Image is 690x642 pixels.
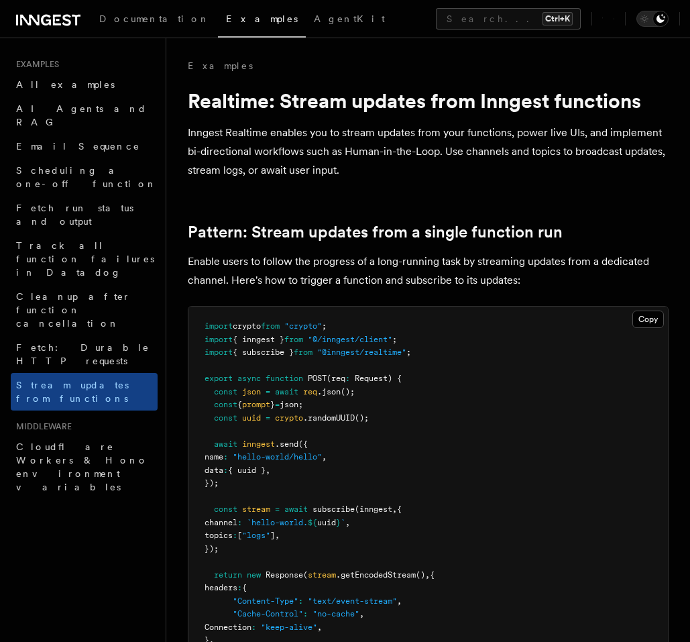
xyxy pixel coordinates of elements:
span: "@/inngest/client" [308,335,392,344]
span: "logs" [242,531,270,540]
span: await [214,439,237,449]
span: = [275,400,280,409]
span: await [284,504,308,514]
a: Cleanup after function cancellation [11,284,158,335]
span: ; [392,335,397,344]
span: export [205,374,233,383]
span: : [233,531,237,540]
span: (); [341,387,355,396]
span: , [397,596,402,606]
span: import [205,335,233,344]
a: Documentation [91,4,218,36]
span: Stream updates from functions [16,380,129,404]
a: AgentKit [306,4,393,36]
span: function [266,374,303,383]
span: Request [355,374,388,383]
a: AI Agents and RAG [11,97,158,134]
span: "keep-alive" [261,623,317,632]
span: Examples [226,13,298,24]
span: All examples [16,79,115,90]
a: Fetch run status and output [11,196,158,233]
span: const [214,400,237,409]
span: ; [406,347,411,357]
p: Inngest Realtime enables you to stream updates from your functions, power live UIs, and implement... [188,123,669,180]
span: : [237,518,242,527]
span: : [223,452,228,462]
span: .json [317,387,341,396]
span: crypto [275,413,303,423]
span: json; [280,400,303,409]
span: from [284,335,303,344]
span: POST [308,374,327,383]
span: , [425,570,430,580]
span: : [298,596,303,606]
span: (req [327,374,345,383]
span: = [266,413,270,423]
span: (inngest [355,504,392,514]
span: Cloudflare Workers & Hono environment variables [16,441,148,492]
span: } [270,400,275,409]
span: ] [270,531,275,540]
span: channel [205,518,237,527]
span: return [214,570,242,580]
span: req [303,387,317,396]
span: { inngest } [233,335,284,344]
kbd: Ctrl+K [542,12,573,25]
span: ) { [388,374,402,383]
a: Track all function failures in Datadog [11,233,158,284]
span: : [345,374,350,383]
span: "@inngest/realtime" [317,347,406,357]
span: const [214,504,237,514]
span: = [266,387,270,396]
span: , [345,518,350,527]
span: , [392,504,397,514]
span: Track all function failures in Datadog [16,240,154,278]
span: "Cache-Control" [233,609,303,619]
span: topics [205,531,233,540]
span: }); [205,478,219,488]
a: Scheduling a one-off function [11,158,158,196]
span: Scheduling a one-off function [16,165,157,189]
span: `hello-world. [247,518,308,527]
span: .send [275,439,298,449]
a: Examples [188,59,253,72]
span: ( [303,570,308,580]
span: { uuid } [228,466,266,475]
a: Stream updates from functions [11,373,158,411]
span: await [275,387,298,396]
span: from [294,347,312,357]
span: (); [355,413,369,423]
span: ${ [308,518,317,527]
span: "Content-Type" [233,596,298,606]
span: AgentKit [314,13,385,24]
span: , [322,452,327,462]
span: stream [308,570,336,580]
span: subscribe [312,504,355,514]
span: : [223,466,228,475]
span: .getEncodedStream [336,570,416,580]
button: Toggle dark mode [636,11,669,27]
span: new [247,570,261,580]
span: import [205,347,233,357]
span: Connection [205,623,251,632]
span: : [303,609,308,619]
h1: Realtime: Stream updates from Inngest functions [188,89,669,113]
span: "crypto" [284,321,322,331]
span: { [237,400,242,409]
span: name [205,452,223,462]
span: import [205,321,233,331]
span: const [214,387,237,396]
a: Fetch: Durable HTTP requests [11,335,158,373]
span: , [266,466,270,475]
span: } [336,518,341,527]
a: Cloudflare Workers & Hono environment variables [11,435,158,499]
span: Fetch: Durable HTTP requests [16,342,150,366]
span: headers [205,583,237,592]
span: Examples [11,59,59,70]
span: ` [341,518,345,527]
span: prompt [242,400,270,409]
span: const [214,413,237,423]
span: json [242,387,261,396]
span: "hello-world/hello" [233,452,322,462]
span: stream [242,504,270,514]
